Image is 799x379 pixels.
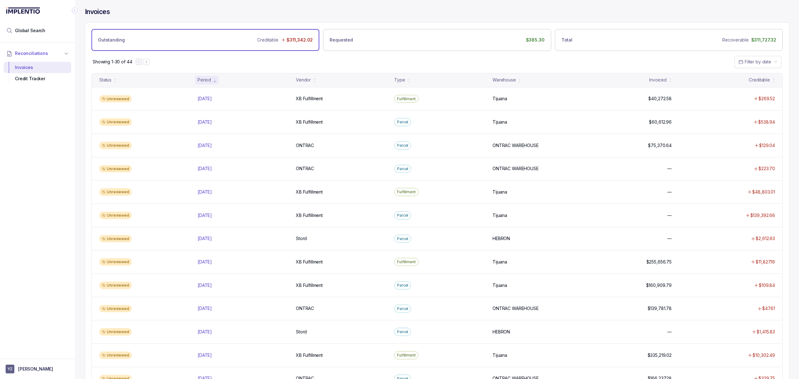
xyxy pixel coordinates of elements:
p: Parcel [397,329,408,335]
div: Unreviewed [99,142,132,149]
p: Stord [296,329,307,335]
p: Total [561,37,572,43]
p: $11,827.16 [756,259,775,265]
p: XB Fulfillment [296,282,323,288]
p: — [667,165,672,172]
p: Parcel [397,142,408,149]
p: [DATE] [198,96,212,102]
p: Tijuana [493,282,507,288]
div: Period [198,77,211,83]
p: Tijuana [493,189,507,195]
p: XB Fulfillment [296,189,323,195]
p: Tijuana [493,212,507,219]
div: Unreviewed [99,282,132,289]
p: Fulfillment [397,189,416,195]
search: Date Range Picker [738,59,771,65]
p: $40,272.58 [648,96,672,102]
p: XB Fulfillment [296,96,323,102]
p: [DATE] [198,212,212,219]
p: XB Fulfillment [296,259,323,265]
p: [DATE] [198,282,212,288]
div: Unreviewed [99,95,132,103]
p: $129.04 [759,142,775,149]
span: Filter by date [745,59,771,64]
p: HEBRON [493,329,510,335]
p: Parcel [397,119,408,125]
div: Unreviewed [99,165,132,173]
p: $75,370.64 [648,142,672,149]
button: Reconciliations [4,47,71,60]
p: [DATE] [198,329,212,335]
div: Invoiced [649,77,667,83]
button: User initials[PERSON_NAME] [6,365,69,373]
p: Tijuana [493,352,507,358]
span: Reconciliations [15,50,48,57]
p: Outstanding [98,37,125,43]
div: Unreviewed [99,305,132,313]
p: ONTRAC WAREHOUSE [493,165,539,172]
p: Requested [330,37,353,43]
p: $311,342.02 [287,37,313,43]
p: Fulfillment [397,259,416,265]
h4: Invoices [85,7,110,16]
div: Status [99,77,111,83]
p: Tijuana [493,119,507,125]
p: Parcel [397,212,408,219]
p: Fulfillment [397,96,416,102]
button: Date Range Picker [734,56,782,68]
p: $311,727.32 [751,37,776,43]
p: [DATE] [198,119,212,125]
p: $335,219.02 [648,352,672,358]
p: $47.61 [762,305,775,312]
div: Unreviewed [99,328,132,336]
div: Vendor [296,77,311,83]
p: $139,392.66 [750,212,775,219]
p: $255,656.75 [646,259,672,265]
div: Unreviewed [99,188,132,196]
p: Parcel [397,306,408,312]
p: Tijuana [493,96,507,102]
p: $1,415.83 [757,329,775,335]
p: $2,612.63 [756,235,775,242]
p: ONTRAC [296,165,314,172]
div: Unreviewed [99,235,132,243]
p: Showing 1-30 of 44 [93,59,132,65]
span: User initials [6,365,14,373]
p: $139,781.78 [648,305,672,312]
div: Invoices [9,62,66,73]
div: Type [394,77,405,83]
p: Fulfillment [397,352,416,358]
div: Unreviewed [99,258,132,266]
p: ONTRAC [296,142,314,149]
p: HEBRON [493,235,510,242]
p: $60,612.96 [649,119,672,125]
p: Parcel [397,166,408,172]
p: $269.52 [758,96,775,102]
span: Global Search [15,27,45,34]
p: [PERSON_NAME] [18,366,53,372]
p: XB Fulfillment [296,212,323,219]
p: ONTRAC WAREHOUSE [493,305,539,312]
div: Unreviewed [99,352,132,359]
p: [DATE] [198,305,212,312]
div: Collapse Icon [71,7,79,14]
p: [DATE] [198,189,212,195]
p: $160,909.79 [646,282,672,288]
p: XB Fulfillment [296,119,323,125]
div: Unreviewed [99,212,132,219]
p: $10,302.49 [752,352,775,358]
p: ONTRAC WAREHOUSE [493,142,539,149]
p: $223.70 [758,165,775,172]
p: $109.84 [759,282,775,288]
p: [DATE] [198,235,212,242]
p: XB Fulfillment [296,352,323,358]
div: Credit Tracker [9,73,66,84]
p: Tijuana [493,259,507,265]
p: Creditable [257,37,278,43]
p: $385.30 [526,37,545,43]
p: Recoverable [722,37,748,43]
p: — [667,189,672,195]
p: [DATE] [198,165,212,172]
button: Next Page [143,59,150,65]
p: ONTRAC [296,305,314,312]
